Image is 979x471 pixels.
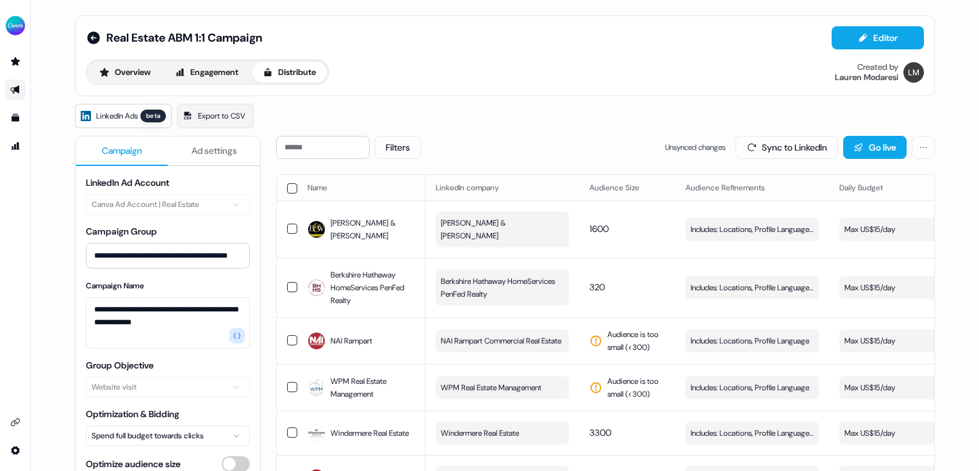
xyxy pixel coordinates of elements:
button: Max US$15/day [839,422,973,445]
div: beta [140,110,166,122]
th: Name [297,175,425,201]
th: Audience Size [579,175,675,201]
button: Includes: Locations, Profile Language, Job Functions / Excludes: Job Levels [686,276,819,299]
span: WPM Real Estate Management [331,375,415,401]
span: Includes: Locations, Profile Language [691,381,809,394]
button: Includes: Locations, Profile Language, Job Functions / Excludes: Job Levels [686,218,819,241]
span: Campaign [102,144,142,157]
button: Includes: Locations, Profile Language [686,376,819,399]
label: Campaign Group [86,226,157,237]
span: Berkshire Hathaway HomeServices PenFed Realty [331,269,415,307]
label: Optimization & Bidding [86,408,179,420]
button: WPM Real Estate Management [436,376,569,399]
span: [PERSON_NAME] & [PERSON_NAME] [441,217,561,242]
button: Go live [843,136,907,159]
button: Max US$15/day [839,329,973,352]
button: Editor [832,26,924,49]
th: Audience Refinements [675,175,829,201]
span: Real Estate ABM 1:1 Campaign [106,30,262,45]
span: 3300 [589,427,611,438]
button: Sync to LinkedIn [736,136,838,159]
button: Includes: Locations, Profile Language [686,329,819,352]
a: LinkedIn Adsbeta [75,104,172,128]
span: Unsynced changes [665,141,725,154]
span: Berkshire Hathaway HomeServices PenFed Realty [441,275,561,301]
span: Windermere Real Estate [441,427,519,440]
a: Go to outbound experience [5,79,26,100]
th: LinkedIn company [425,175,579,201]
button: Filters [375,136,421,159]
div: Lauren Modaresi [835,72,898,83]
span: Audience is too small (< 300 ) [607,328,665,354]
img: Lauren [903,62,924,83]
a: Export to CSV [177,104,254,128]
label: LinkedIn Ad Account [86,177,169,188]
span: Optimize audience size [86,458,181,470]
button: NAI Rampart Commercial Real Estate [436,329,569,352]
button: Max US$15/day [839,218,973,241]
a: Go to templates [5,108,26,128]
div: Created by [857,62,898,72]
span: Audience is too small (< 300 ) [607,375,665,401]
button: Distribute [252,62,327,83]
label: Group Objective [86,359,154,371]
span: Includes: Locations, Profile Language, Job Functions / Excludes: Job Levels [691,223,814,236]
button: Engagement [164,62,249,83]
span: WPM Real Estate Management [441,381,541,394]
span: LinkedIn Ads [96,110,138,122]
span: [PERSON_NAME] & [PERSON_NAME] [331,217,415,242]
button: Includes: Locations, Profile Language, Job Functions / Excludes: Job Levels [686,422,819,445]
a: Go to prospects [5,51,26,72]
span: 320 [589,281,605,293]
span: 1600 [589,223,609,235]
label: Campaign Name [86,281,144,291]
span: NAI Rampart [331,335,372,347]
span: Includes: Locations, Profile Language, Job Functions / Excludes: Job Levels [691,427,814,440]
button: Overview [88,62,161,83]
span: Windermere Real Estate [331,427,409,440]
button: More actions [912,136,935,159]
a: Editor [832,33,924,46]
span: Includes: Locations, Profile Language, Job Functions / Excludes: Job Levels [691,281,814,294]
button: Max US$15/day [839,376,973,399]
button: [PERSON_NAME] & [PERSON_NAME] [436,211,569,247]
button: Windermere Real Estate [436,422,569,445]
span: Ad settings [192,144,237,157]
button: Berkshire Hathaway HomeServices PenFed Realty [436,270,569,306]
a: Go to integrations [5,440,26,461]
span: NAI Rampart Commercial Real Estate [441,335,561,347]
button: Max US$15/day [839,276,973,299]
a: Go to attribution [5,136,26,156]
a: Go to integrations [5,412,26,433]
span: Includes: Locations, Profile Language [691,335,809,347]
span: Export to CSV [198,110,245,122]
